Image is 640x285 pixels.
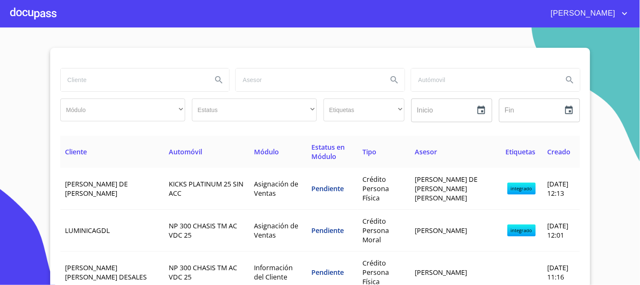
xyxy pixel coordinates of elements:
[236,69,381,91] input: search
[169,263,238,282] span: NP 300 CHASIS TM AC VDC 25
[311,268,344,277] span: Pendiente
[508,225,536,236] span: integrado
[254,179,298,198] span: Asignación de Ventas
[209,70,229,90] button: Search
[60,99,185,121] div: ​
[548,179,569,198] span: [DATE] 12:13
[311,184,344,193] span: Pendiente
[560,70,580,90] button: Search
[545,7,630,20] button: account of current user
[169,179,244,198] span: KICKS PLATINUM 25 SIN ACC
[415,268,467,277] span: [PERSON_NAME]
[65,179,128,198] span: [PERSON_NAME] DE [PERSON_NAME]
[415,175,478,203] span: [PERSON_NAME] DE [PERSON_NAME] [PERSON_NAME]
[311,142,345,161] span: Estatus en Módulo
[254,147,279,156] span: Módulo
[169,147,203,156] span: Automóvil
[363,147,377,156] span: Tipo
[311,226,344,235] span: Pendiente
[545,7,620,20] span: [PERSON_NAME]
[65,147,87,156] span: Cliente
[65,263,147,282] span: [PERSON_NAME] [PERSON_NAME] DESALES
[363,175,389,203] span: Crédito Persona Física
[254,263,293,282] span: Información del Cliente
[324,99,405,121] div: ​
[415,226,467,235] span: [PERSON_NAME]
[384,70,405,90] button: Search
[61,69,206,91] input: search
[254,221,298,240] span: Asignación de Ventas
[363,216,389,244] span: Crédito Persona Moral
[548,221,569,240] span: [DATE] 12:01
[65,226,110,235] span: LUMINICAGDL
[415,147,437,156] span: Asesor
[192,99,317,121] div: ​
[506,147,536,156] span: Etiquetas
[169,221,238,240] span: NP 300 CHASIS TM AC VDC 25
[548,147,571,156] span: Creado
[508,183,536,195] span: integrado
[411,69,556,91] input: search
[548,263,569,282] span: [DATE] 11:16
